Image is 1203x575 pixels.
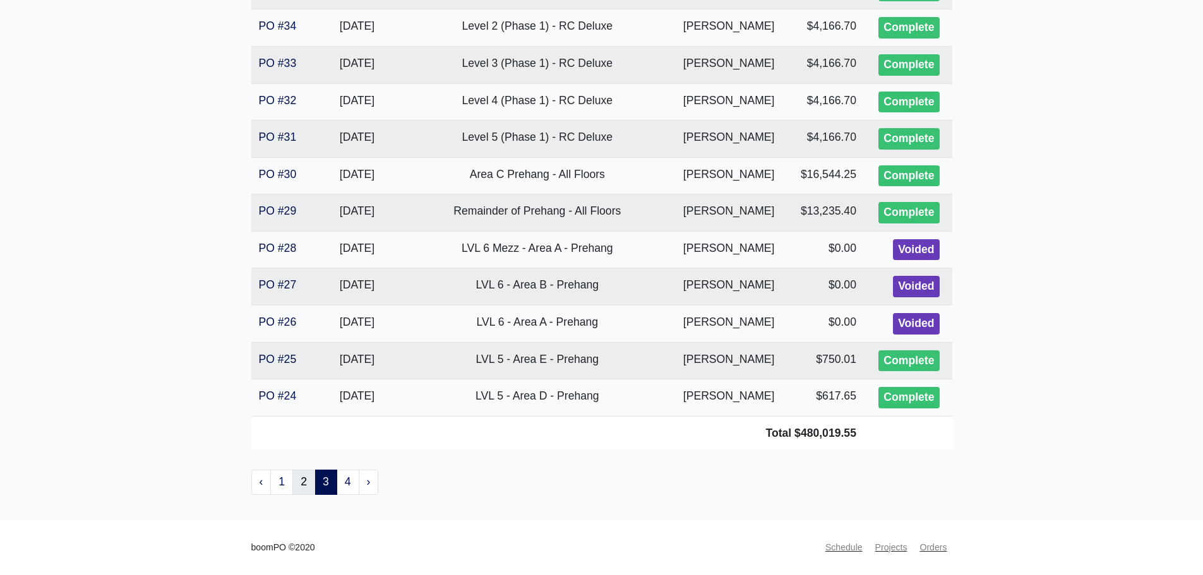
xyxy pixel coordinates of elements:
a: Schedule [820,535,868,560]
td: $0.00 [787,305,864,343]
a: 4 [337,470,359,495]
td: $0.00 [787,268,864,305]
td: [PERSON_NAME] [671,194,787,232]
td: $4,166.70 [787,46,864,83]
a: Orders [914,535,952,560]
td: LVL 5 - Area D - Prehang [404,379,671,417]
td: LVL 5 - Area E - Prehang [404,342,671,379]
a: PO #31 [259,131,297,143]
td: [DATE] [311,83,404,121]
a: PO #34 [259,20,297,32]
td: $4,166.70 [787,9,864,47]
a: PO #27 [259,278,297,291]
td: LVL 6 - Area A - Prehang [404,305,671,343]
a: 2 [292,470,315,495]
td: [PERSON_NAME] [671,157,787,194]
a: Projects [870,535,913,560]
td: $4,166.70 [787,83,864,121]
td: Level 2 (Phase 1) - RC Deluxe [404,9,671,47]
td: $16,544.25 [787,157,864,194]
td: $13,235.40 [787,194,864,232]
a: « Previous [251,470,272,495]
a: 1 [270,470,293,495]
td: [PERSON_NAME] [671,46,787,83]
td: $0.00 [787,231,864,268]
td: [DATE] [311,46,404,83]
a: PO #26 [259,316,297,328]
td: $617.65 [787,379,864,417]
td: [DATE] [311,379,404,417]
td: Area C Prehang - All Floors [404,157,671,194]
td: [PERSON_NAME] [671,305,787,343]
div: Complete [878,387,939,408]
td: Total $480,019.55 [251,416,864,449]
td: [PERSON_NAME] [671,121,787,158]
td: [DATE] [311,305,404,343]
td: [DATE] [311,157,404,194]
a: Next » [359,470,379,495]
div: Complete [878,128,939,150]
div: Complete [878,202,939,223]
a: PO #28 [259,242,297,254]
div: Voided [893,276,939,297]
a: PO #33 [259,57,297,69]
div: Voided [893,239,939,261]
td: [DATE] [311,194,404,232]
td: LVL 6 Mezz - Area A - Prehang [404,231,671,268]
small: boomPO ©2020 [251,540,315,555]
td: [DATE] [311,121,404,158]
td: [PERSON_NAME] [671,83,787,121]
span: 3 [314,470,337,495]
td: Level 5 (Phase 1) - RC Deluxe [404,121,671,158]
td: LVL 6 - Area B - Prehang [404,268,671,305]
td: $750.01 [787,342,864,379]
td: $4,166.70 [787,121,864,158]
a: PO #29 [259,205,297,217]
td: Remainder of Prehang - All Floors [404,194,671,232]
a: PO #25 [259,353,297,365]
td: [PERSON_NAME] [671,268,787,305]
td: [PERSON_NAME] [671,231,787,268]
td: Level 3 (Phase 1) - RC Deluxe [404,46,671,83]
a: PO #30 [259,168,297,181]
div: Complete [878,165,939,187]
td: [PERSON_NAME] [671,342,787,379]
div: Complete [878,17,939,39]
div: Voided [893,313,939,335]
div: Complete [878,92,939,113]
td: [DATE] [311,231,404,268]
td: [PERSON_NAME] [671,379,787,417]
div: Complete [878,350,939,372]
div: Complete [878,54,939,76]
td: Level 4 (Phase 1) - RC Deluxe [404,83,671,121]
a: PO #32 [259,94,297,107]
td: [PERSON_NAME] [671,9,787,47]
td: [DATE] [311,268,404,305]
td: [DATE] [311,9,404,47]
td: [DATE] [311,342,404,379]
a: PO #24 [259,389,297,402]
